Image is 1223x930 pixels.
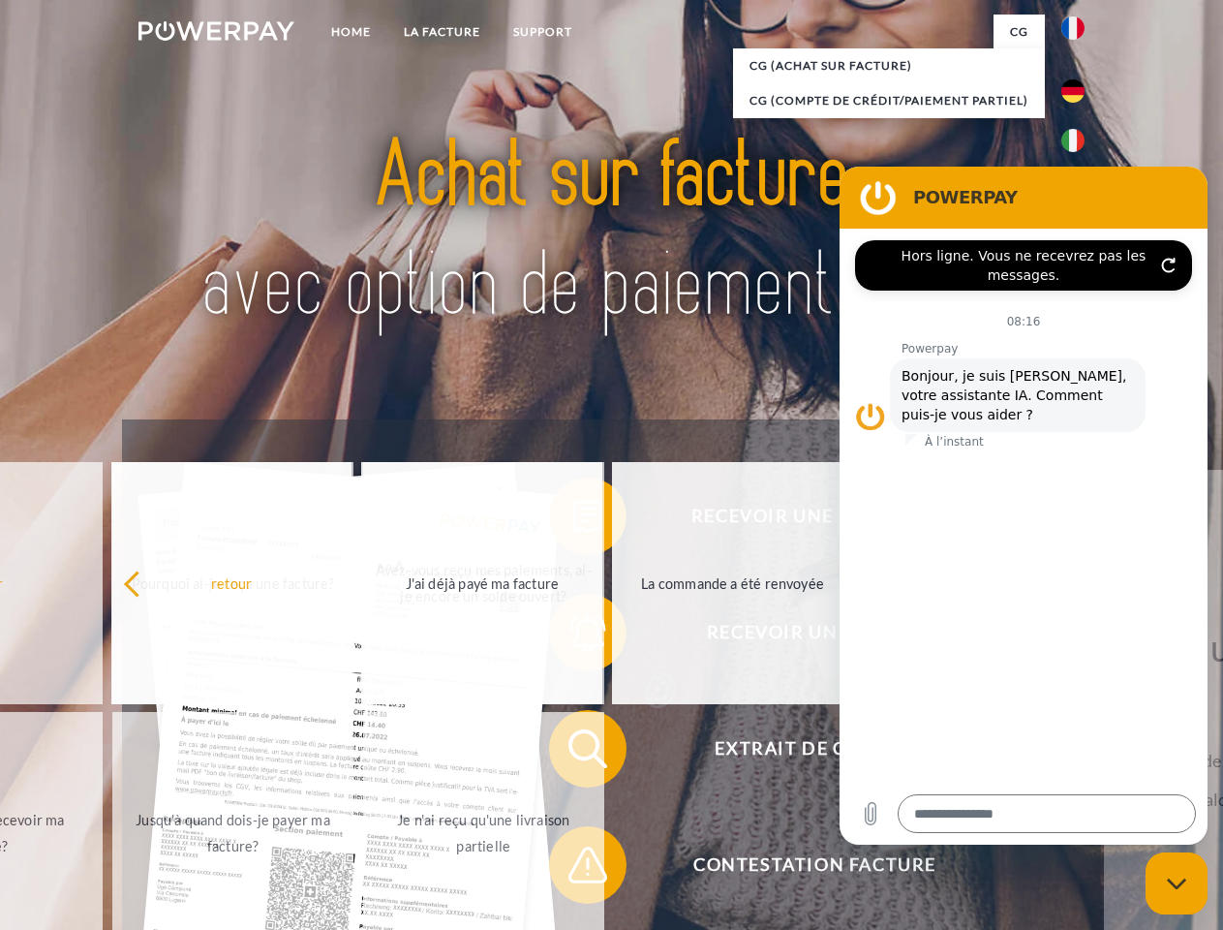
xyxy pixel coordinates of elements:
[733,83,1045,118] a: CG (Compte de crédit/paiement partiel)
[577,710,1052,788] span: Extrait de compte
[840,167,1208,845] iframe: Fenêtre de messagerie
[185,93,1038,371] img: title-powerpay_fr.svg
[373,570,591,596] div: J'ai déjà payé ma facture
[549,710,1053,788] button: Extrait de compte
[124,807,342,859] div: Jusqu'à quand dois-je payer ma facture?
[1061,129,1085,152] img: it
[577,826,1052,904] span: Contestation Facture
[549,826,1053,904] button: Contestation Facture
[624,570,841,596] div: La commande a été renvoyée
[138,21,294,41] img: logo-powerpay-white.svg
[1061,16,1085,40] img: fr
[387,15,497,49] a: LA FACTURE
[994,15,1045,49] a: CG
[497,15,589,49] a: Support
[1061,79,1085,103] img: de
[315,15,387,49] a: Home
[123,570,341,596] div: retour
[733,48,1045,83] a: CG (achat sur facture)
[1146,852,1208,914] iframe: Bouton de lancement de la fenêtre de messagerie, conversation en cours
[375,807,593,859] div: Je n'ai reçu qu'une livraison partielle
